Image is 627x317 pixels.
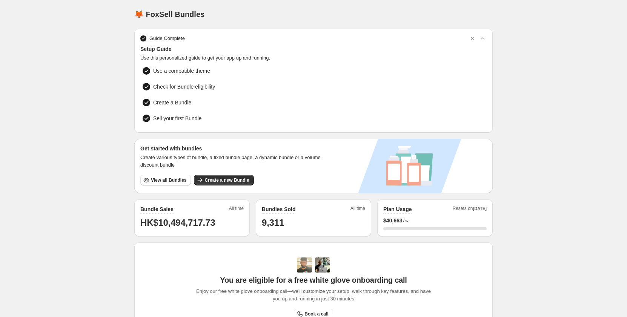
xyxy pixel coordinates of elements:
[149,35,185,42] span: Guide Complete
[297,257,312,273] img: Adi
[262,217,365,229] h1: 9,311
[153,67,210,75] span: Use a compatible theme
[153,99,191,106] span: Create a Bundle
[194,175,254,185] button: Create a new Bundle
[383,217,487,224] div: /
[383,217,403,224] span: $ 40,663
[153,83,215,90] span: Check for Bundle eligibility
[140,54,487,62] span: Use this personalized guide to get your app up and running.
[192,288,435,303] span: Enjoy our free white glove onboarding call—we'll customize your setup, walk through key features,...
[151,177,186,183] span: View all Bundles
[153,115,201,122] span: Sell your first Bundle
[140,175,191,185] button: View all Bundles
[229,205,244,214] span: All time
[140,217,244,229] h1: HK$10,494,717.73
[315,257,330,273] img: Prakhar
[383,205,412,213] h2: Plan Usage
[473,206,487,211] span: [DATE]
[350,205,365,214] span: All time
[405,217,409,224] span: ∞
[220,276,407,285] span: You are eligible for a free white glove onboarding call
[134,10,204,19] h1: 🦊 FoxSell Bundles
[140,154,328,169] span: Create various types of bundle, a fixed bundle page, a dynamic bundle or a volume discount bundle
[140,205,174,213] h2: Bundle Sales
[140,145,328,152] h3: Get started with bundles
[304,311,328,317] span: Book a call
[262,205,295,213] h2: Bundles Sold
[140,45,487,53] span: Setup Guide
[453,205,487,214] span: Resets on
[204,177,249,183] span: Create a new Bundle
